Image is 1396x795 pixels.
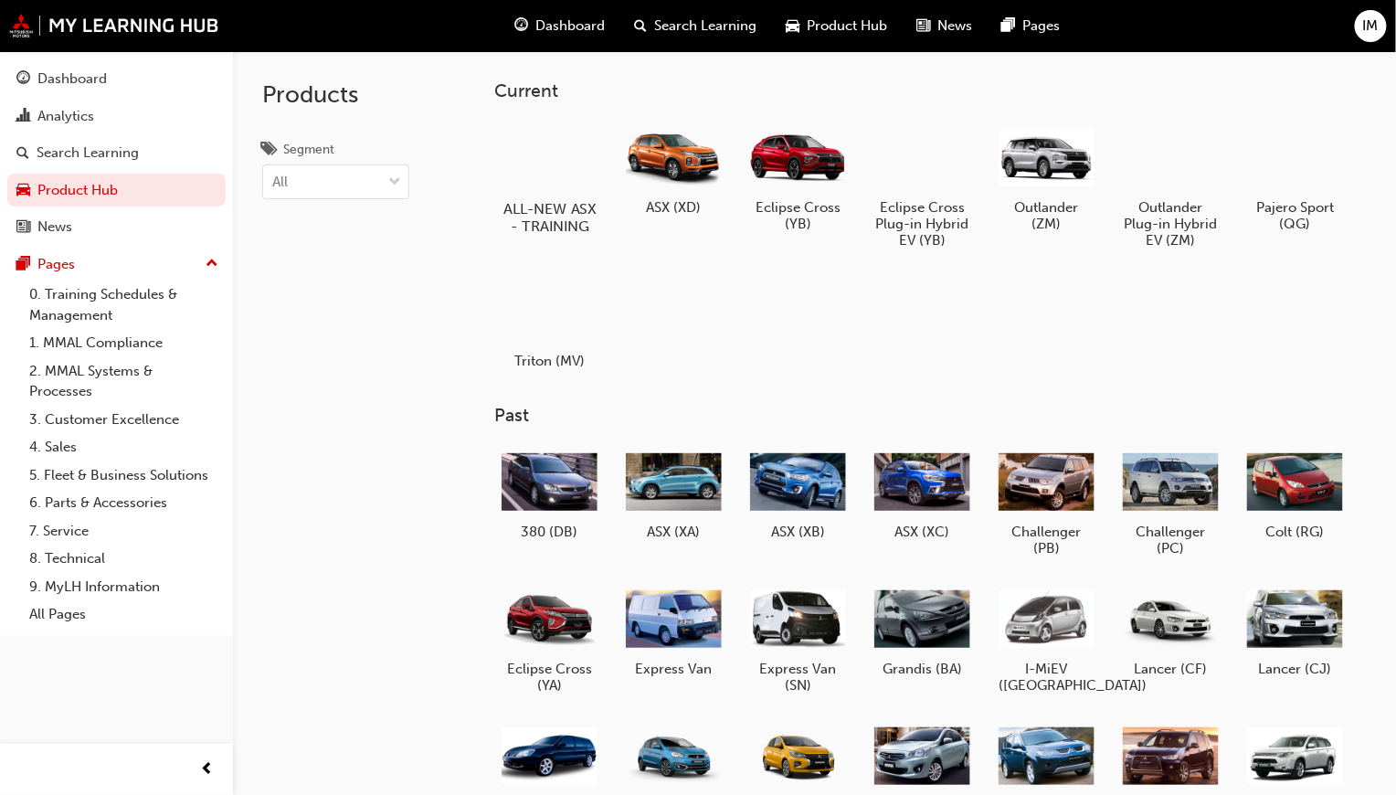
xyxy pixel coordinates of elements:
[495,441,605,547] a: 380 (DB)
[495,116,605,238] a: ALL-NEW ASX - TRAINING
[37,217,72,238] div: News
[619,7,771,45] a: search-iconSearch Learning
[272,172,288,193] div: All
[786,15,799,37] span: car-icon
[495,270,605,376] a: Triton (MV)
[744,116,853,238] a: Eclipse Cross (YB)
[22,489,226,517] a: 6. Parts & Accessories
[1123,524,1219,556] h5: Challenger (PC)
[16,109,30,125] span: chart-icon
[744,441,853,547] a: ASX (XB)
[999,199,1095,232] h5: Outlander (ZM)
[1123,661,1219,677] h5: Lancer (CF)
[22,600,226,629] a: All Pages
[7,62,226,96] a: Dashboard
[37,143,139,164] div: Search Learning
[514,15,528,37] span: guage-icon
[1116,578,1226,684] a: Lancer (CF)
[262,143,276,159] span: tags-icon
[868,441,978,547] a: ASX (XC)
[1363,16,1379,37] span: IM
[22,517,226,546] a: 7. Service
[1116,116,1226,255] a: Outlander Plug-in Hybrid EV (ZM)
[499,200,600,235] h5: ALL-NEW ASX - TRAINING
[992,116,1102,238] a: Outlander (ZM)
[1241,578,1350,684] a: Lancer (CJ)
[22,461,226,490] a: 5. Fleet & Business Solutions
[16,145,29,162] span: search-icon
[626,524,722,540] h5: ASX (XA)
[750,661,846,694] h5: Express Van (SN)
[201,758,215,781] span: prev-icon
[37,254,75,275] div: Pages
[500,7,619,45] a: guage-iconDashboard
[750,524,846,540] h5: ASX (XB)
[1116,441,1226,564] a: Challenger (PC)
[750,199,846,232] h5: Eclipse Cross (YB)
[937,16,972,37] span: News
[1247,199,1343,232] h5: Pajero Sport (QG)
[1247,524,1343,540] h5: Colt (RG)
[22,406,226,434] a: 3. Customer Excellence
[22,357,226,406] a: 2. MMAL Systems & Processes
[37,106,94,127] div: Analytics
[619,116,729,222] a: ASX (XD)
[626,199,722,216] h5: ASX (XD)
[626,661,722,677] h5: Express Van
[874,199,970,249] h5: Eclipse Cross Plug-in Hybrid EV (YB)
[7,100,226,133] a: Analytics
[992,578,1102,701] a: I-MiEV ([GEOGRAPHIC_DATA])
[16,257,30,273] span: pages-icon
[16,71,30,88] span: guage-icon
[654,16,756,37] span: Search Learning
[9,14,219,37] img: mmal
[7,136,226,170] a: Search Learning
[495,578,605,701] a: Eclipse Cross (YA)
[22,573,226,601] a: 9. MyLH Information
[535,16,605,37] span: Dashboard
[495,405,1367,426] h3: Past
[1241,116,1350,238] a: Pajero Sport (QG)
[502,661,598,694] h5: Eclipse Cross (YA)
[502,353,598,369] h5: Triton (MV)
[283,141,334,159] div: Segment
[22,329,226,357] a: 1. MMAL Compliance
[1001,15,1015,37] span: pages-icon
[619,578,729,684] a: Express Van
[744,578,853,701] a: Express Van (SN)
[502,524,598,540] h5: 380 (DB)
[902,7,987,45] a: news-iconNews
[874,524,970,540] h5: ASX (XC)
[16,219,30,236] span: news-icon
[206,252,218,276] span: up-icon
[807,16,887,37] span: Product Hub
[868,578,978,684] a: Grandis (BA)
[22,545,226,573] a: 8. Technical
[7,248,226,281] button: Pages
[16,183,30,199] span: car-icon
[1123,199,1219,249] h5: Outlander Plug-in Hybrid EV (ZM)
[262,80,409,110] h2: Products
[1022,16,1060,37] span: Pages
[992,441,1102,564] a: Challenger (PB)
[634,15,647,37] span: search-icon
[22,281,226,329] a: 0. Training Schedules & Management
[7,174,226,207] a: Product Hub
[1355,10,1387,42] button: IM
[7,58,226,248] button: DashboardAnalyticsSearch LearningProduct HubNews
[771,7,902,45] a: car-iconProduct Hub
[619,441,729,547] a: ASX (XA)
[7,210,226,244] a: News
[1247,661,1343,677] h5: Lancer (CJ)
[868,116,978,255] a: Eclipse Cross Plug-in Hybrid EV (YB)
[495,80,1367,101] h3: Current
[1241,441,1350,547] a: Colt (RG)
[987,7,1074,45] a: pages-iconPages
[388,171,401,195] span: down-icon
[916,15,930,37] span: news-icon
[999,661,1095,694] h5: I-MiEV ([GEOGRAPHIC_DATA])
[874,661,970,677] h5: Grandis (BA)
[37,69,107,90] div: Dashboard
